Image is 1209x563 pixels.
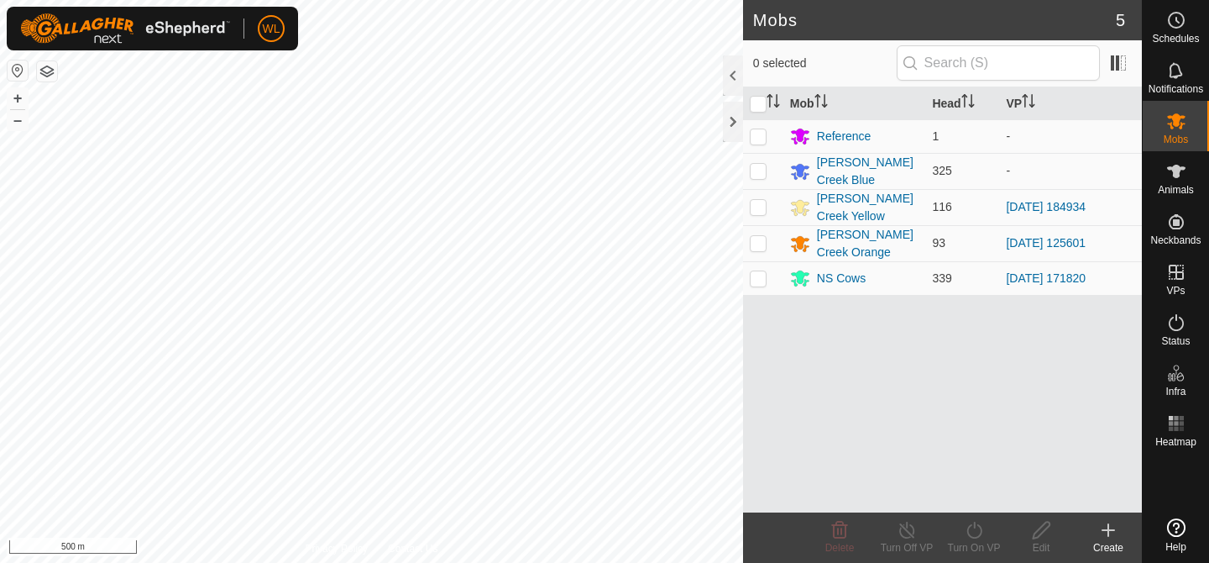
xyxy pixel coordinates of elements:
[932,271,951,285] span: 339
[999,119,1142,153] td: -
[1006,200,1086,213] a: [DATE] 184934
[8,88,28,108] button: +
[999,153,1142,189] td: -
[20,13,230,44] img: Gallagher Logo
[932,164,951,177] span: 325
[817,190,919,225] div: [PERSON_NAME] Creek Yellow
[1158,185,1194,195] span: Animals
[1161,336,1190,346] span: Status
[1007,540,1075,555] div: Edit
[305,541,368,556] a: Privacy Policy
[873,540,940,555] div: Turn Off VP
[932,129,939,143] span: 1
[1116,8,1125,33] span: 5
[1006,236,1086,250] a: [DATE] 125601
[753,10,1116,30] h2: Mobs
[1006,271,1086,285] a: [DATE] 171820
[1166,286,1185,296] span: VPs
[8,61,28,81] button: Reset Map
[817,226,919,261] div: [PERSON_NAME] Creek Orange
[961,97,975,110] p-sorticon: Activate to sort
[999,87,1142,120] th: VP
[925,87,999,120] th: Head
[1155,437,1196,447] span: Heatmap
[817,128,871,145] div: Reference
[1075,540,1142,555] div: Create
[817,270,866,287] div: NS Cows
[1164,134,1188,145] span: Mobs
[1149,84,1203,94] span: Notifications
[1152,34,1199,44] span: Schedules
[388,541,437,556] a: Contact Us
[897,45,1100,81] input: Search (S)
[37,61,57,82] button: Map Layers
[783,87,926,120] th: Mob
[1165,542,1186,552] span: Help
[817,154,919,189] div: [PERSON_NAME] Creek Blue
[8,110,28,130] button: –
[940,540,1007,555] div: Turn On VP
[1143,512,1209,559] a: Help
[767,97,780,110] p-sorticon: Activate to sort
[825,542,855,554] span: Delete
[932,236,945,250] span: 93
[263,20,280,38] span: WL
[1165,387,1185,397] span: Infra
[753,55,897,72] span: 0 selected
[932,200,951,213] span: 116
[1150,235,1201,245] span: Neckbands
[814,97,828,110] p-sorticon: Activate to sort
[1022,97,1035,110] p-sorticon: Activate to sort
